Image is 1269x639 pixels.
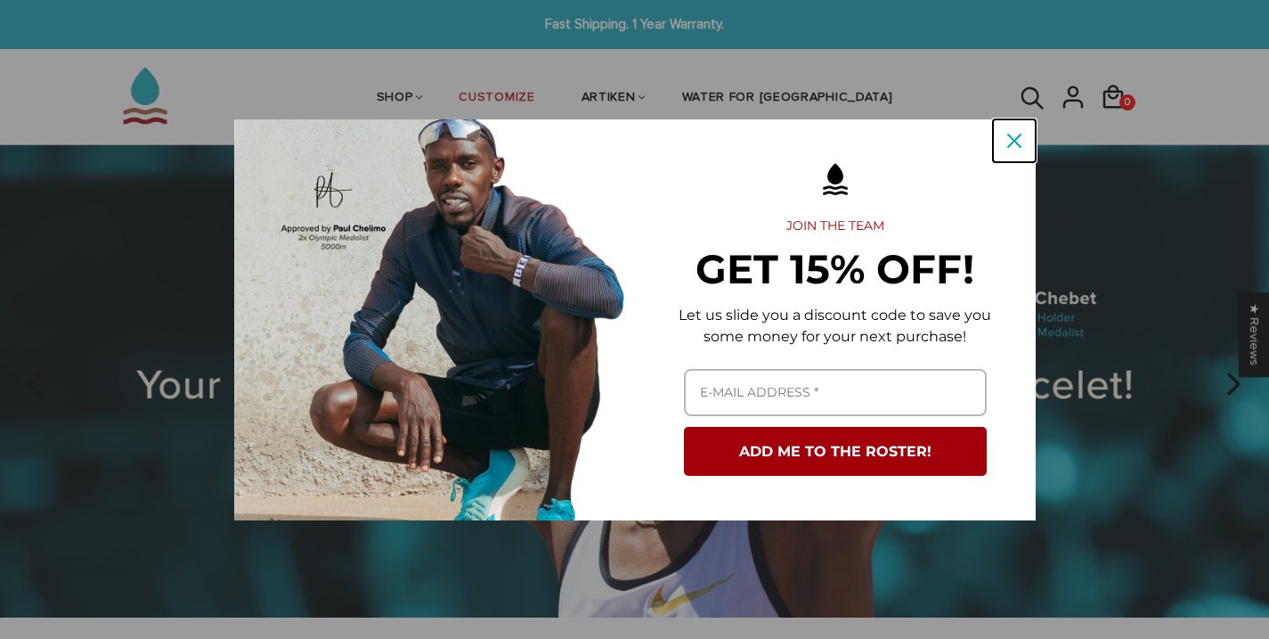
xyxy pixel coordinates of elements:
[1007,134,1021,148] svg: close icon
[993,119,1036,162] button: Close
[663,305,1007,348] p: Let us slide you a discount code to save you some money for your next purchase!
[684,427,987,476] button: ADD ME TO THE ROSTER!
[663,218,1007,234] h2: JOIN THE TEAM
[696,244,974,293] strong: GET 15% OFF!
[684,369,987,416] input: Email field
